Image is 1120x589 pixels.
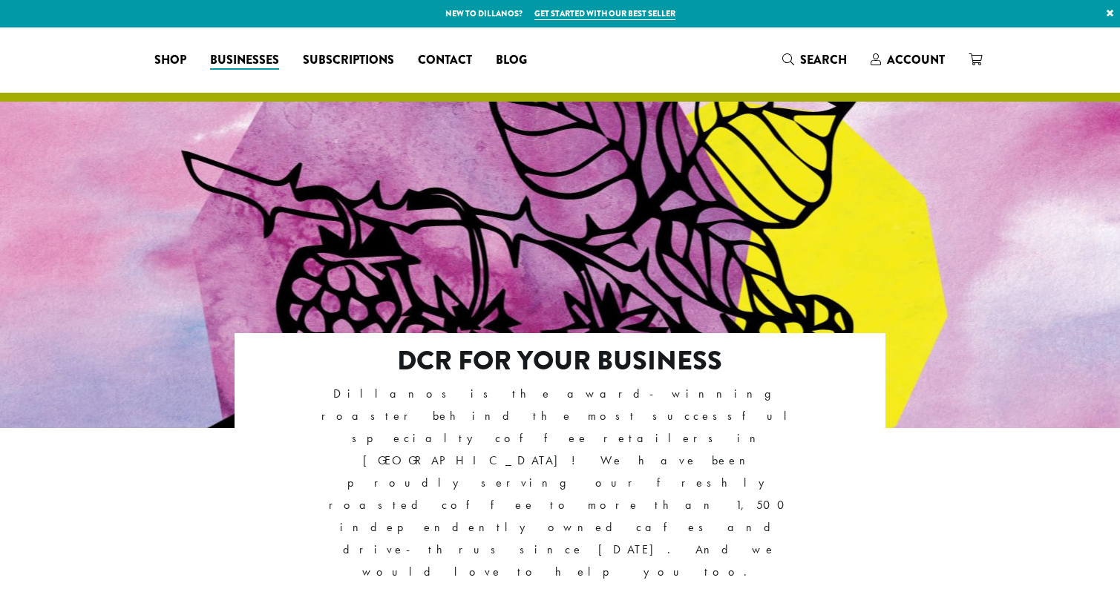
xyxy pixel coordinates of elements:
span: Businesses [210,51,279,70]
p: Dillanos is the award-winning roaster behind the most successful specialty coffee retailers in [G... [298,383,822,584]
a: Shop [143,48,198,72]
span: Contact [418,51,472,70]
a: Search [770,47,859,72]
a: Get started with our best seller [534,7,675,20]
span: Subscriptions [303,51,394,70]
span: Account [887,51,945,68]
h2: DCR FOR YOUR BUSINESS [298,345,822,377]
span: Shop [154,51,186,70]
span: Blog [496,51,527,70]
span: Search [800,51,847,68]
